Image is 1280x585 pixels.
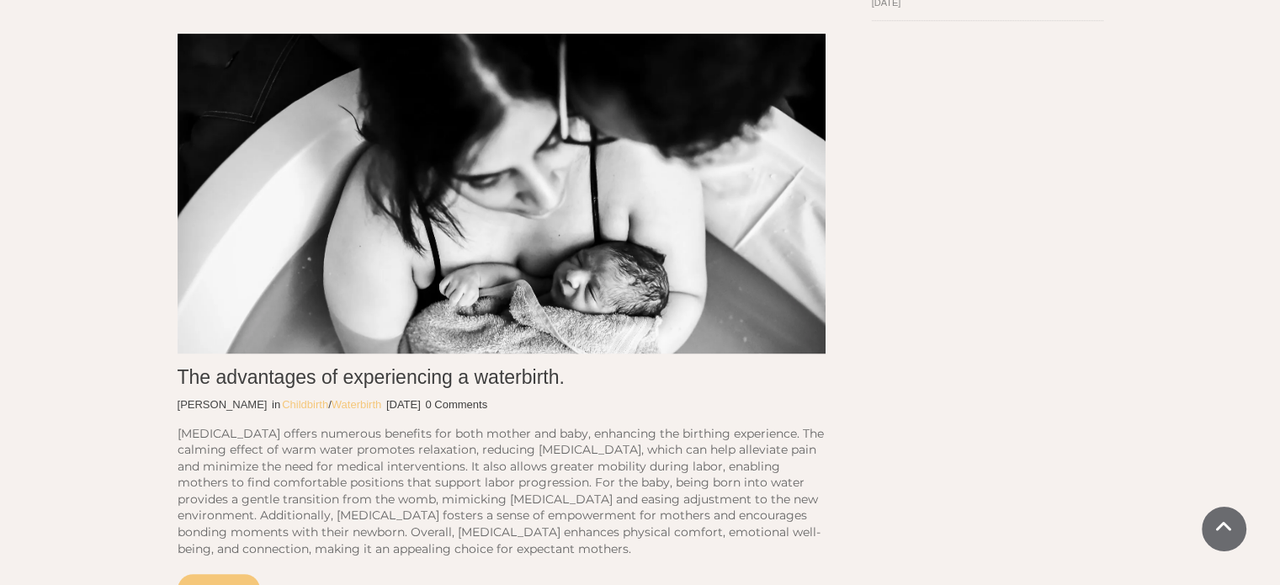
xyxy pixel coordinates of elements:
[272,398,381,411] span: /
[282,397,328,412] a: Childbirth
[425,398,487,411] span: 0 Comments
[272,398,280,411] span: in
[178,426,824,556] span: [MEDICAL_DATA] offers numerous benefits for both mother and baby, enhancing the birthing experien...
[178,366,565,388] a: The advantages of experiencing a waterbirth.
[386,397,421,412] p: [DATE]
[178,34,826,354] a: The advantages of experiencing a waterbirth.
[1202,507,1246,551] a: Scroll To Top
[332,397,381,412] a: Waterbirth
[178,397,268,412] a: [PERSON_NAME]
